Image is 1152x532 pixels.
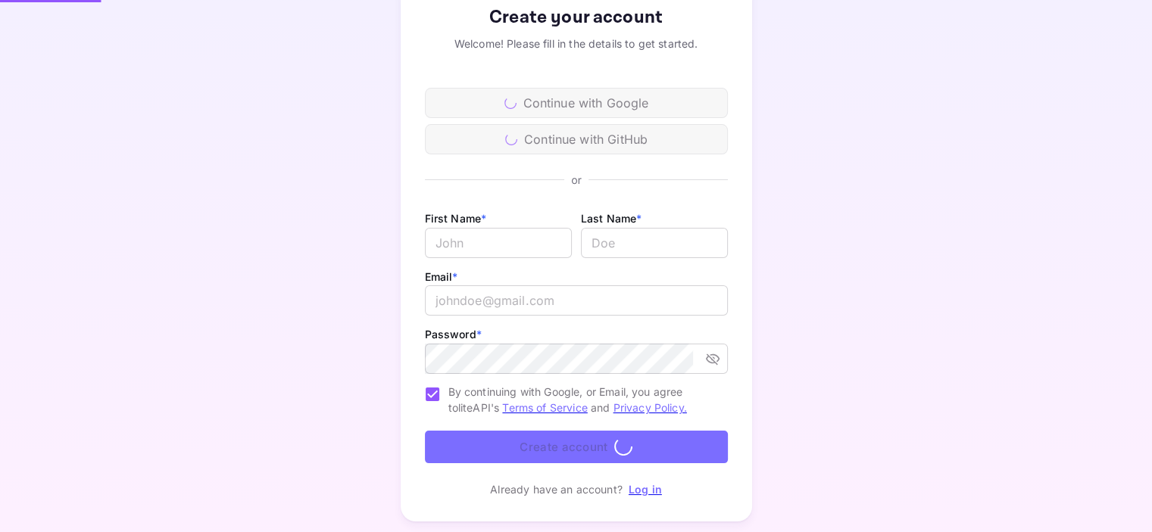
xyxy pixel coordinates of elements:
input: Doe [581,228,728,258]
input: johndoe@gmail.com [425,285,728,316]
label: First Name [425,212,487,225]
div: Welcome! Please fill in the details to get started. [425,36,728,51]
a: Terms of Service [502,401,587,414]
div: Create your account [425,4,728,31]
label: Password [425,328,482,341]
div: Continue with Google [425,88,728,118]
label: Email [425,270,458,283]
input: John [425,228,572,258]
p: Already have an account? [490,481,623,497]
a: Privacy Policy. [613,401,687,414]
a: Log in [629,483,662,496]
label: Last Name [581,212,642,225]
button: toggle password visibility [699,345,726,372]
span: By continuing with Google, or Email, you agree to liteAPI's and [448,384,716,415]
div: Continue with GitHub [425,124,728,154]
